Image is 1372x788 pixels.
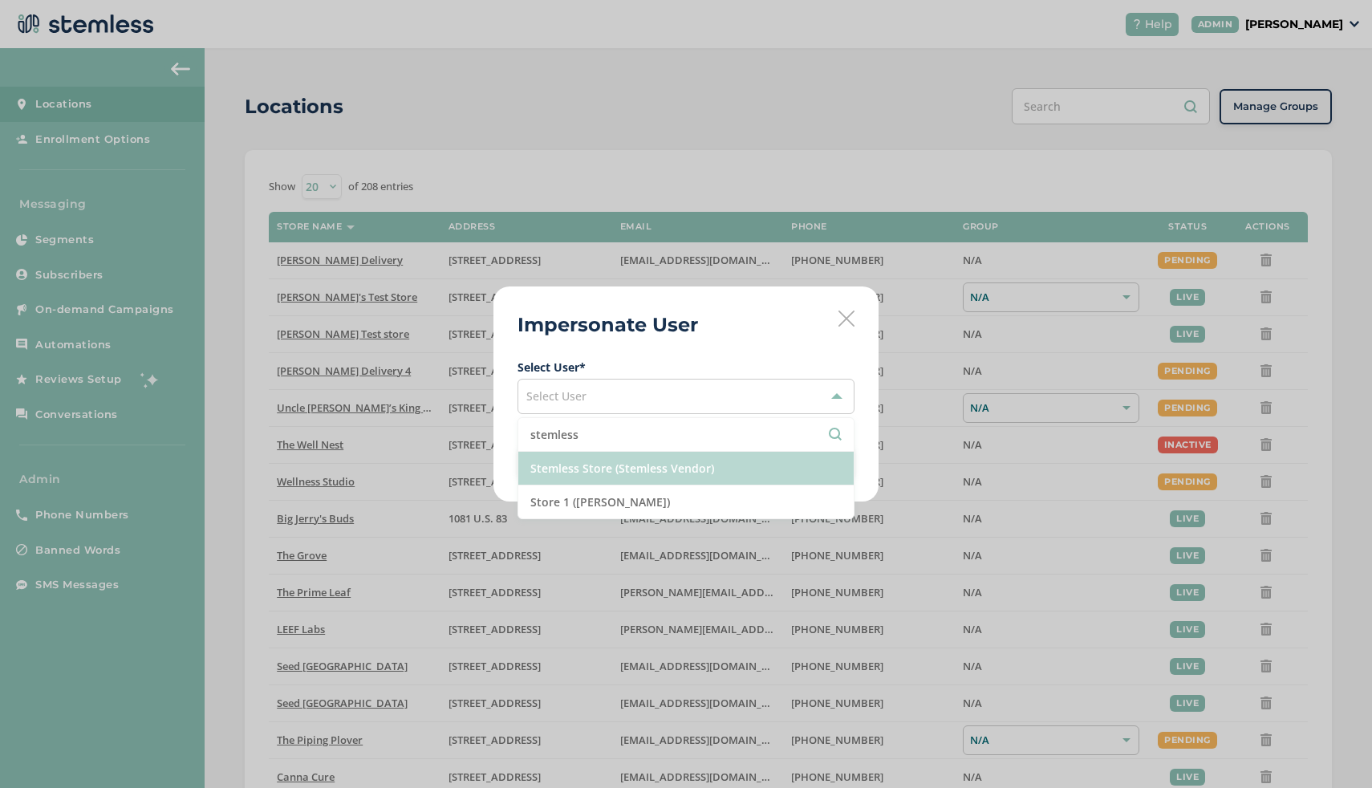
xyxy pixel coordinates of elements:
label: Select User [518,359,854,376]
iframe: Chat Widget [1292,711,1372,788]
span: Select User [526,388,587,404]
h2: Impersonate User [518,311,698,339]
li: Stemless Store (Stemless Vendor) [518,452,854,485]
input: Search [530,426,842,443]
li: Store 1 ([PERSON_NAME]) [518,485,854,518]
